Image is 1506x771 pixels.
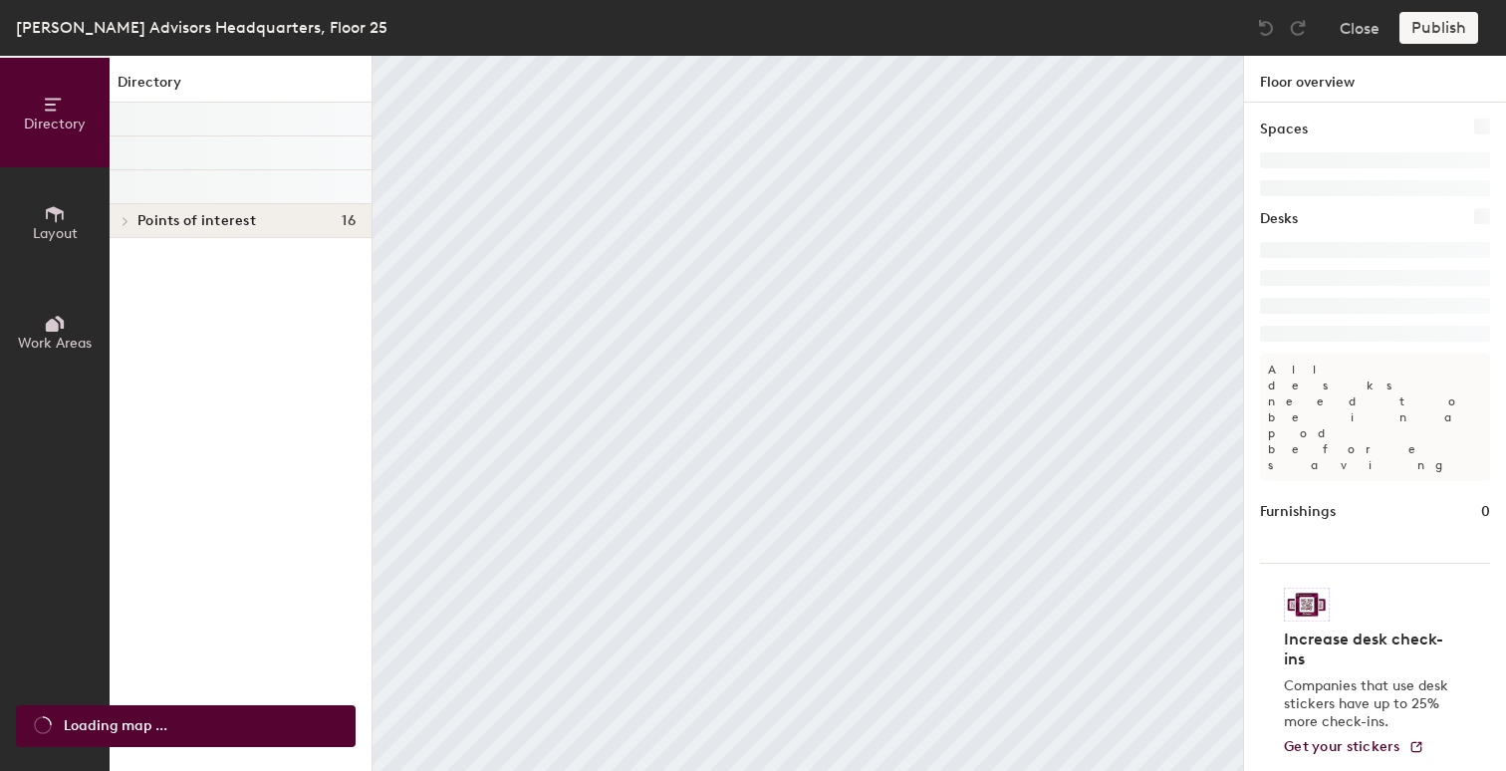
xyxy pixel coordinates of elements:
[1284,677,1454,731] p: Companies that use desk stickers have up to 25% more check-ins.
[342,213,356,229] span: 16
[1481,501,1490,523] h1: 0
[1260,354,1490,481] p: All desks need to be in a pod before saving
[1260,208,1298,230] h1: Desks
[1260,501,1336,523] h1: Furnishings
[1284,630,1454,669] h4: Increase desk check-ins
[137,213,256,229] span: Points of interest
[1340,12,1380,44] button: Close
[1260,119,1308,140] h1: Spaces
[64,715,167,737] span: Loading map ...
[1284,739,1424,756] a: Get your stickers
[373,56,1243,771] canvas: Map
[1256,18,1276,38] img: Undo
[16,15,387,40] div: [PERSON_NAME] Advisors Headquarters, Floor 25
[24,116,86,132] span: Directory
[1284,738,1400,755] span: Get your stickers
[1284,588,1330,622] img: Sticker logo
[110,72,372,103] h1: Directory
[33,225,78,242] span: Layout
[1288,18,1308,38] img: Redo
[1244,56,1506,103] h1: Floor overview
[18,335,92,352] span: Work Areas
